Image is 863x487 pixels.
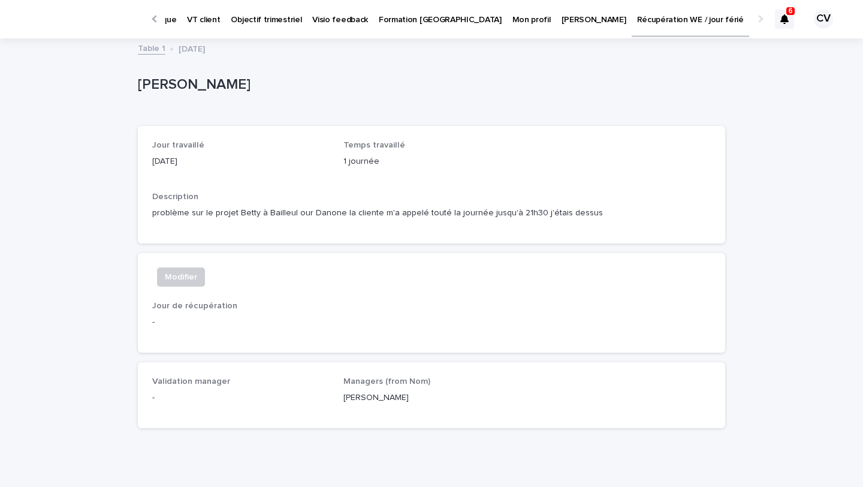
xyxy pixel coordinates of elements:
p: 6 [789,7,793,15]
span: Validation manager [152,377,230,386]
span: Temps travaillé [343,141,405,149]
p: [PERSON_NAME] [343,392,520,404]
span: Description [152,193,198,201]
button: Modifier [157,267,205,287]
p: [DATE] [152,155,329,168]
span: Managers (from Nom) [343,377,430,386]
p: 1 journée [343,155,520,168]
p: [DATE] [179,41,205,55]
p: problème sur le projet Betty à Bailleul our Danone la cliente m'a appelé touté la journée jusqu'à... [152,207,711,220]
div: 6 [775,10,794,29]
div: CV [814,10,833,29]
span: Modifier [165,271,197,283]
p: - [152,392,329,404]
span: Jour de récupération [152,302,237,310]
img: Ls34BcGeRexTGTNfXpUC [24,7,140,31]
p: - [152,316,329,329]
span: Jour travaillé [152,141,204,149]
p: [PERSON_NAME] [138,76,720,94]
a: Table 1 [138,41,165,55]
